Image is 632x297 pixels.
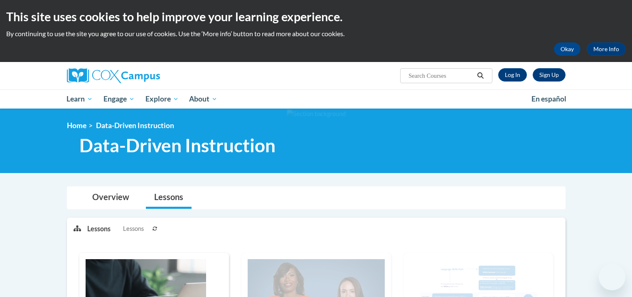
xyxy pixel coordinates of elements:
a: Lessons [146,187,192,209]
a: Register [533,68,566,82]
span: En español [531,94,566,103]
span: Engage [103,94,135,104]
span: About [189,94,217,104]
p: Lessons [87,224,111,233]
button: Okay [554,42,580,56]
a: Learn [61,89,98,109]
span: Data-Driven Instruction [79,134,275,156]
a: Home [67,121,86,130]
img: Cox Campus [67,68,160,83]
div: Main menu [54,89,578,109]
span: Learn [66,94,93,104]
iframe: Button to launch messaging window [599,264,625,290]
a: More Info [587,42,626,56]
a: En español [526,90,572,108]
a: About [184,89,223,109]
span: Data-Driven Instruction [96,121,174,130]
a: Log In [498,68,527,82]
span: Lessons [123,224,144,233]
a: Overview [84,187,138,209]
span: Explore [145,94,179,104]
input: Search Courses [408,71,474,81]
img: Section background [287,109,346,119]
a: Cox Campus [67,68,225,83]
a: Explore [140,89,184,109]
p: By continuing to use the site you agree to our use of cookies. Use the ‘More info’ button to read... [6,29,626,38]
a: Engage [98,89,140,109]
h2: This site uses cookies to help improve your learning experience. [6,8,626,25]
button: Search [474,71,487,81]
